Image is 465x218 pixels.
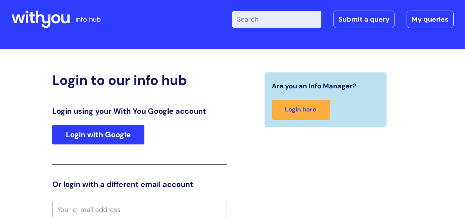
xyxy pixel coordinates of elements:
[272,100,330,120] a: Login here
[333,11,395,28] a: Submit a query
[272,80,357,92] span: Are you an Info Manager?
[52,107,227,116] h3: Login using your With You Google account
[52,180,227,189] h3: Or login with a different email account
[407,11,454,28] a: My queries
[232,11,321,28] input: Search
[52,125,144,144] a: Login with Google
[75,13,101,25] p: info hub
[52,72,227,88] h2: Login to our info hub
